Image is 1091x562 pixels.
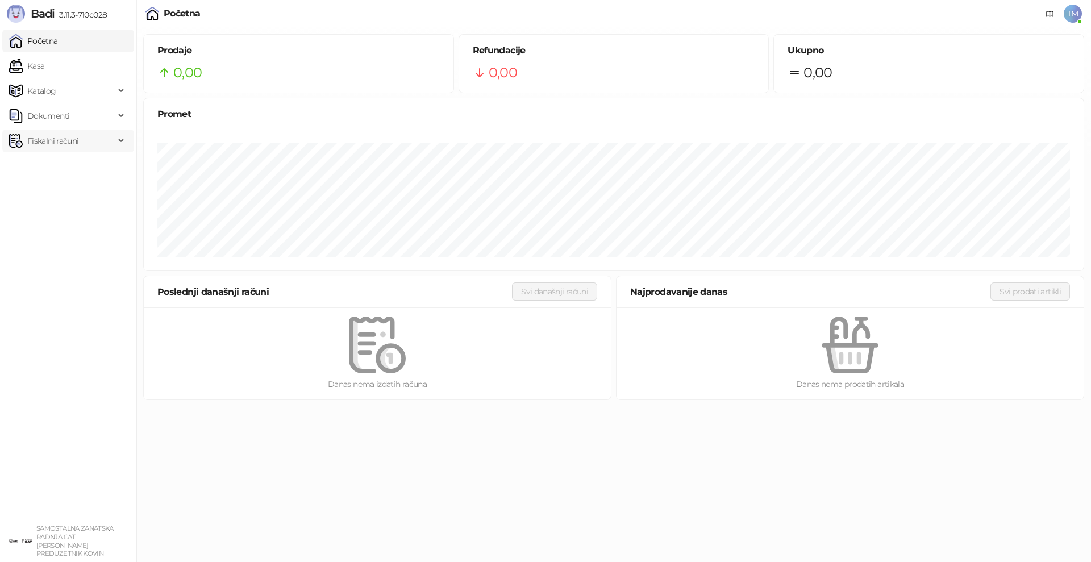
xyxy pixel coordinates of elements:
img: 64x64-companyLogo-ae27db6e-dfce-48a1-b68e-83471bd1bffd.png [9,530,32,552]
span: Dokumenti [27,105,69,127]
span: Badi [31,7,55,20]
span: 0,00 [173,62,202,84]
img: Logo [7,5,25,23]
div: Najprodavanije danas [630,285,990,299]
span: 0,00 [489,62,517,84]
span: TM [1064,5,1082,23]
a: Kasa [9,55,44,77]
h5: Refundacije [473,44,755,57]
button: Svi prodati artikli [990,282,1070,301]
button: Svi današnji računi [512,282,597,301]
div: Poslednji današnji računi [157,285,512,299]
a: Početna [9,30,58,52]
span: 3.11.3-710c028 [55,10,107,20]
span: Fiskalni računi [27,130,78,152]
h5: Prodaje [157,44,440,57]
div: Danas nema prodatih artikala [635,378,1065,390]
div: Promet [157,107,1070,121]
span: 0,00 [803,62,832,84]
span: Katalog [27,80,56,102]
div: Danas nema izdatih računa [162,378,593,390]
a: Dokumentacija [1041,5,1059,23]
small: SAMOSTALNA ZANATSKA RADNJA CAT [PERSON_NAME] PREDUZETNIK KOVIN [36,524,114,557]
div: Početna [164,9,201,18]
h5: Ukupno [788,44,1070,57]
